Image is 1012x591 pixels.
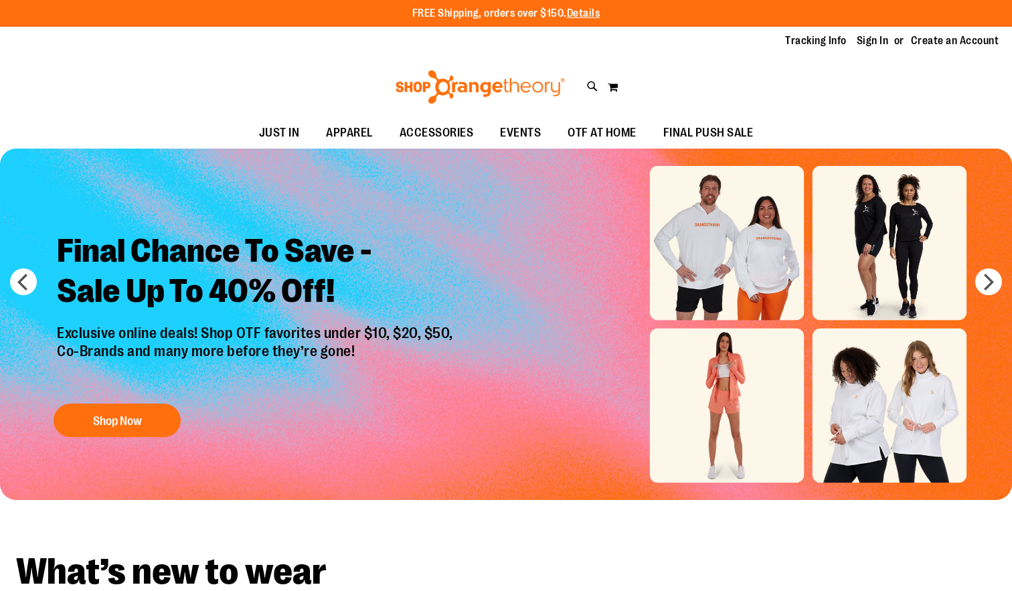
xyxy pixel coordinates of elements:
[246,118,313,149] a: JUST IN
[54,404,181,437] button: Shop Now
[386,118,487,149] a: ACCESSORIES
[857,33,889,48] a: Sign In
[663,118,754,148] span: FINAL PUSH SALE
[47,221,467,325] h2: Final Chance To Save - Sale Up To 40% Off!
[911,33,999,48] a: Create an Account
[650,118,767,149] a: FINAL PUSH SALE
[500,118,541,148] span: EVENTS
[47,221,467,444] a: Final Chance To Save -Sale Up To 40% Off! Exclusive online deals! Shop OTF favorites under $10, $...
[975,268,1002,295] button: next
[47,325,467,390] p: Exclusive online deals! Shop OTF favorites under $10, $20, $50, Co-Brands and many more before th...
[394,70,567,104] img: Shop Orangetheory
[567,7,600,19] a: Details
[554,118,650,149] a: OTF AT HOME
[259,118,300,148] span: JUST IN
[568,118,637,148] span: OTF AT HOME
[10,268,37,295] button: prev
[400,118,474,148] span: ACCESSORIES
[785,33,847,48] a: Tracking Info
[412,6,600,21] p: FREE Shipping, orders over $150.
[16,554,996,590] h2: What’s new to wear
[313,118,386,149] a: APPAREL
[326,118,373,148] span: APPAREL
[487,118,554,149] a: EVENTS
